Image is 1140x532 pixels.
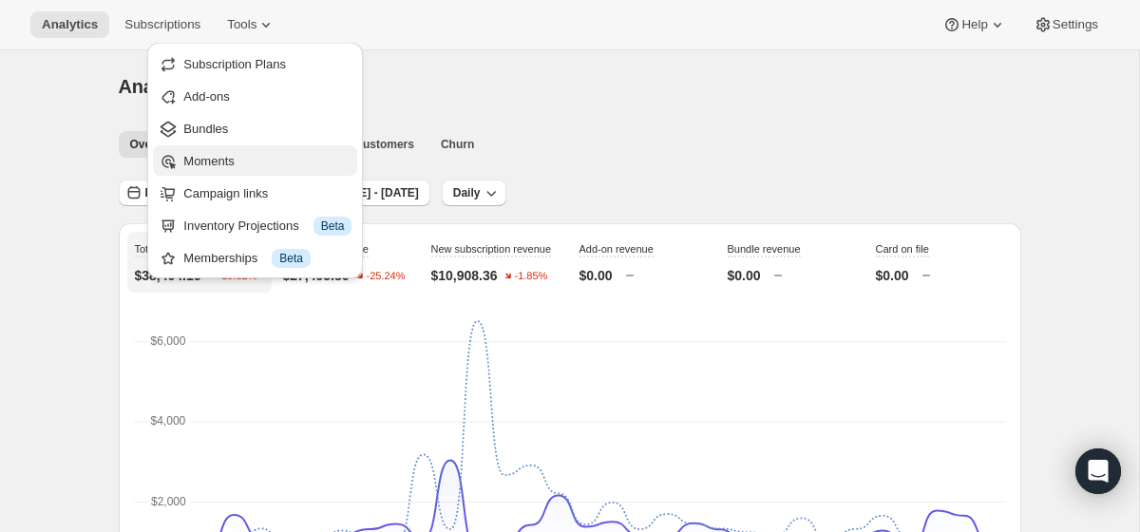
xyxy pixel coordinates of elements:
button: Help [931,11,1017,38]
text: -1.85% [514,271,547,282]
span: Card on file [876,243,929,255]
div: Memberships [183,249,351,268]
button: Add-ons [153,81,357,111]
span: Campaign links [183,186,268,200]
span: Tools [227,17,256,32]
span: Total revenue [135,243,198,255]
span: Analytics [42,17,98,32]
p: $0.00 [876,266,909,285]
span: Help [961,17,987,32]
text: $4,000 [150,414,185,427]
button: Inventory Projections [153,210,357,240]
span: Add-on revenue [579,243,654,255]
span: Bundles [183,122,228,136]
span: Analytics [119,76,201,97]
button: Bundles [153,113,357,143]
button: Moments [153,145,357,176]
text: $6,000 [150,334,185,348]
span: Subscriptions [124,17,200,32]
button: Daily [442,180,507,206]
text: $2,000 [151,495,186,508]
p: $0.00 [579,266,613,285]
span: Settings [1053,17,1098,32]
span: Beta [279,251,303,266]
button: Subscription Plans [153,48,357,79]
span: Add-ons [183,89,229,104]
button: Subscriptions [113,11,212,38]
button: Last 30 days [119,180,225,206]
button: Memberships [153,242,357,273]
p: $10,908.36 [431,266,498,285]
div: Inventory Projections [183,217,351,236]
span: Compare to: [DATE] - [DATE] [263,185,419,200]
span: Churn [441,137,474,152]
button: Settings [1022,11,1110,38]
span: New subscription revenue [431,243,552,255]
span: Moments [183,154,234,168]
p: $0.00 [728,266,761,285]
span: Bundle revenue [728,243,801,255]
button: Campaign links [153,178,357,208]
span: Customers [354,137,414,152]
button: Analytics [30,11,109,38]
p: $38,404.16 [135,266,201,285]
text: -25.24% [366,271,405,282]
div: Open Intercom Messenger [1075,448,1121,494]
span: Beta [321,218,345,234]
span: Overview [130,137,180,152]
span: Daily [453,185,481,200]
span: Subscription Plans [183,57,286,71]
button: Tools [216,11,287,38]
